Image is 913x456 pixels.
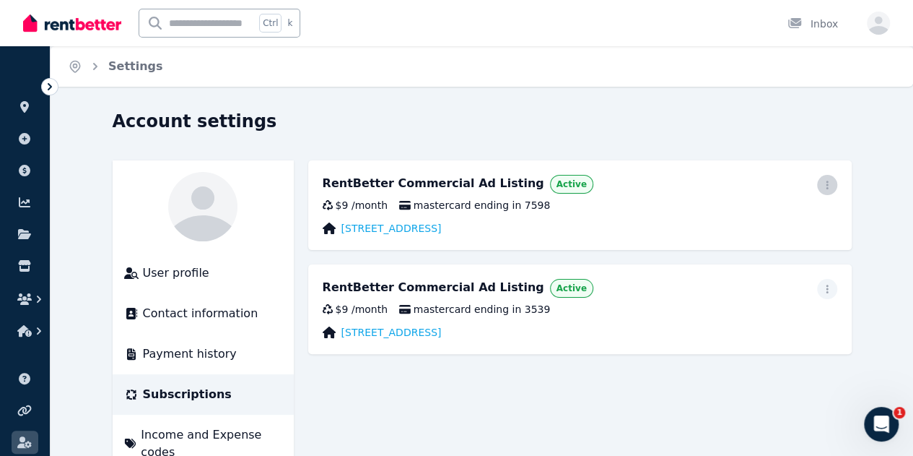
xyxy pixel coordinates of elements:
[124,386,282,403] a: Subscriptions
[51,46,180,87] nav: Breadcrumb
[323,279,544,298] div: RentBetter Commercial Ad Listing
[556,178,587,190] span: Active
[556,283,587,294] span: Active
[124,345,282,363] a: Payment history
[399,302,550,317] span: mastercard ending in 3539
[143,345,237,363] span: Payment history
[124,264,282,282] a: User profile
[323,302,388,317] div: $9 / month
[323,175,544,194] div: RentBetter Commercial Ad Listing
[23,12,121,34] img: RentBetter
[399,198,550,212] span: mastercard ending in 7598
[287,17,292,29] span: k
[143,305,258,322] span: Contact information
[341,325,442,340] a: [STREET_ADDRESS]
[124,305,282,322] a: Contact information
[259,14,281,33] span: Ctrl
[864,407,899,442] iframe: Intercom live chat
[894,407,905,418] span: 1
[108,59,163,73] a: Settings
[143,386,232,403] span: Subscriptions
[113,110,277,133] h1: Account settings
[323,198,388,212] div: $9 / month
[341,221,442,236] a: [STREET_ADDRESS]
[143,264,209,282] span: User profile
[787,17,838,31] div: Inbox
